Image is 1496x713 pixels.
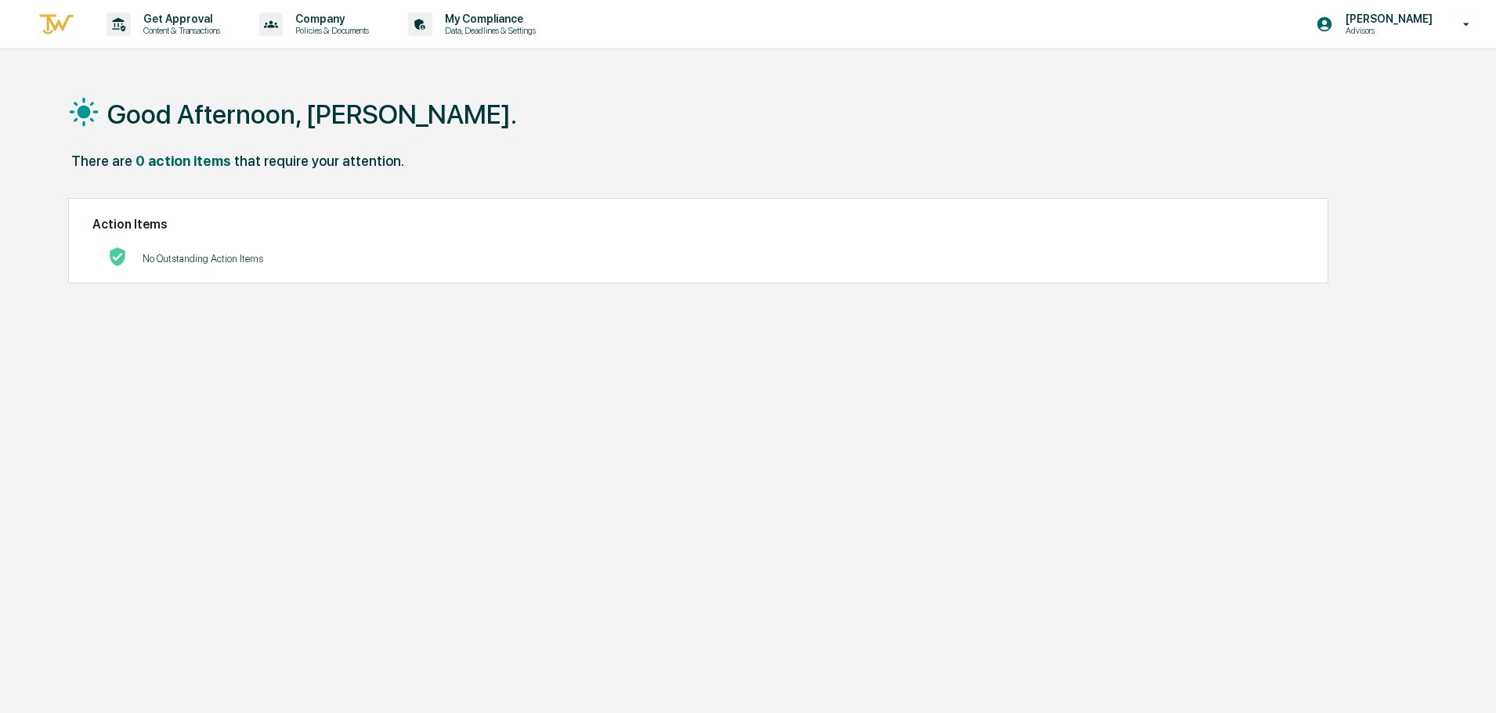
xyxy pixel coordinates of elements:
[234,153,404,169] div: that require your attention.
[283,13,377,25] p: Company
[108,247,127,266] img: No Actions logo
[136,153,231,169] div: 0 action items
[38,12,75,38] img: logo
[432,25,544,36] p: Data, Deadlines & Settings
[131,13,228,25] p: Get Approval
[107,99,517,130] h1: Good Afternoon, [PERSON_NAME].
[92,217,1304,232] h2: Action Items
[1333,25,1440,36] p: Advisors
[131,25,228,36] p: Content & Transactions
[71,153,132,169] div: There are
[143,253,263,265] p: No Outstanding Action Items
[432,13,544,25] p: My Compliance
[1333,13,1440,25] p: [PERSON_NAME]
[283,25,377,36] p: Policies & Documents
